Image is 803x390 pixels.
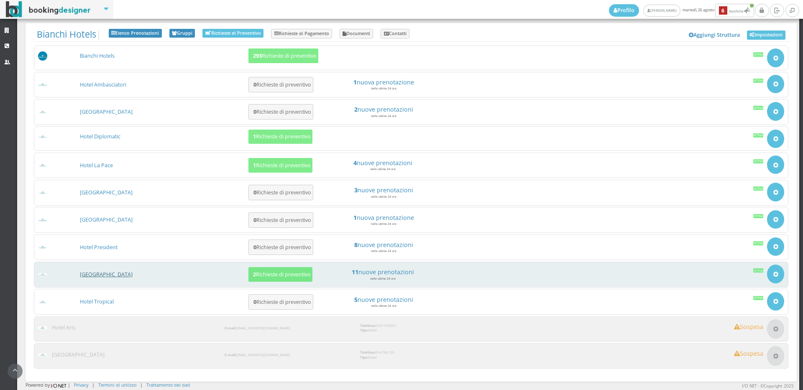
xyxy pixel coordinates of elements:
[253,244,256,251] b: 0
[320,106,448,113] h4: nuove prenotazioni
[354,296,358,303] strong: 5
[221,322,356,334] div: [EMAIL_ADDRESS][DOMAIN_NAME]
[48,324,220,331] h3: Hotel Aris
[253,133,256,140] b: 1
[753,106,764,110] div: Attiva
[109,29,162,38] a: Elenco Prenotazioni
[320,106,448,113] a: 2nuove prenotazioni
[38,218,48,222] img: d1a594307d3611ed9c9d0608f5526cb6_max100.png
[251,217,311,223] h5: Richieste di preventivo
[140,382,143,388] div: |
[320,296,448,303] h4: nuove prenotazioni
[371,195,396,199] small: nelle ultime 24 ore
[609,4,755,17] span: martedì, 26 agosto
[38,135,48,139] img: baa77dbb7d3611ed9c9d0608f5526cb6_max100.png
[370,277,396,280] small: nelle ultime 24 ore
[80,81,126,88] a: Hotel Ambasciatori
[360,323,376,328] strong: Telefono:
[248,48,318,63] button: 293Richieste di preventivo
[734,350,763,357] h4: Sospesa
[320,79,448,86] h4: nuova prenotazione
[356,319,492,336] div: 0541330007 Hotel
[48,351,220,359] h3: [GEOGRAPHIC_DATA]
[251,162,311,168] h5: Richieste di preventivo
[202,29,263,38] a: Richieste di Preventivo
[80,244,118,251] a: Hotel President
[253,298,256,306] b: 0
[98,382,136,388] a: Termini di utilizzo
[38,353,48,357] img: e2de19487d3611ed9c9d0608f5526cb6_max100.png
[753,133,764,138] div: Attiva
[38,110,48,114] img: b34dc2487d3611ed9c9d0608f5526cb6_max100.png
[753,186,764,191] div: Attiva
[92,382,95,388] div: |
[248,158,312,173] button: 1Richieste di preventivo
[371,222,396,226] small: nelle ultime 24 ore
[251,53,317,59] h5: Richieste di preventivo
[354,241,358,249] strong: 8
[38,245,48,249] img: da2a24d07d3611ed9c9d0608f5526cb6_max100.png
[734,323,763,330] h4: Sospesa
[253,52,262,59] b: 293
[753,159,764,163] div: Attiva
[80,271,133,278] a: [GEOGRAPHIC_DATA]
[169,29,195,38] a: Gruppi
[253,217,256,224] b: 0
[753,214,764,218] div: Attiva
[251,299,311,305] h5: Richieste di preventivo
[38,163,48,167] img: c3084f9b7d3611ed9c9d0608f5526cb6_max100.png
[253,108,256,115] b: 0
[248,212,313,228] button: 0Richieste di preventivo
[26,382,70,389] div: Powered by |
[320,214,448,221] h4: nuova prenotazione
[320,241,448,248] a: 8nuove prenotazioni
[248,185,313,200] button: 0Richieste di preventivo
[37,29,101,40] span: |
[248,77,313,92] button: 0Richieste di preventivo
[354,105,358,113] strong: 2
[248,267,312,282] button: 2Richieste di preventivo
[80,298,114,305] a: Hotel Tropical
[715,4,754,17] button: 6Notifiche
[360,350,376,354] strong: Telefono:
[80,108,133,115] a: [GEOGRAPHIC_DATA]
[353,78,357,86] strong: 1
[319,268,447,275] a: 11nuove prenotazioni
[340,29,373,39] a: Documenti
[753,241,764,245] div: Attiva
[753,52,764,56] div: Attiva
[320,79,448,86] a: 1nuova prenotazione
[248,294,313,310] button: 0Richieste di preventivo
[225,326,236,330] strong: E-mail:
[80,52,115,59] a: Bianchi Hotels
[320,186,448,194] h4: nuove prenotazioni
[371,114,396,118] small: nelle ultime 24 ore
[38,51,48,61] img: 56a3b5230dfa11eeb8a602419b1953d8_max100.png
[719,6,727,15] b: 6
[251,109,311,115] h5: Richieste di preventivo
[80,189,133,196] a: [GEOGRAPHIC_DATA]
[221,349,356,361] div: [EMAIL_ADDRESS][DOMAIN_NAME]
[251,189,311,196] h5: Richieste di preventivo
[80,216,133,223] a: [GEOGRAPHIC_DATA]
[685,29,745,41] a: Aggiungi Struttura
[253,271,256,278] b: 2
[248,130,312,144] button: 1Richieste di preventivo
[253,162,256,169] b: 1
[360,355,368,359] strong: Tipo:
[248,104,313,120] button: 0Richieste di preventivo
[74,382,88,388] a: Privacy
[253,189,256,196] b: 0
[320,296,448,303] a: 5nuove prenotazioni
[251,82,311,88] h5: Richieste di preventivo
[248,240,313,255] button: 0Richieste di preventivo
[38,300,48,304] img: f1a57c167d3611ed9c9d0608f5526cb6_max100.png
[80,162,113,169] a: Hotel La Pace
[753,79,764,83] div: Attiva
[360,328,368,332] strong: Tipo:
[753,296,764,300] div: Attiva
[319,268,447,275] h4: nuove prenotazioni
[225,352,236,357] strong: E-mail:
[271,29,332,39] a: Richieste di Pagamento
[352,268,358,276] strong: 11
